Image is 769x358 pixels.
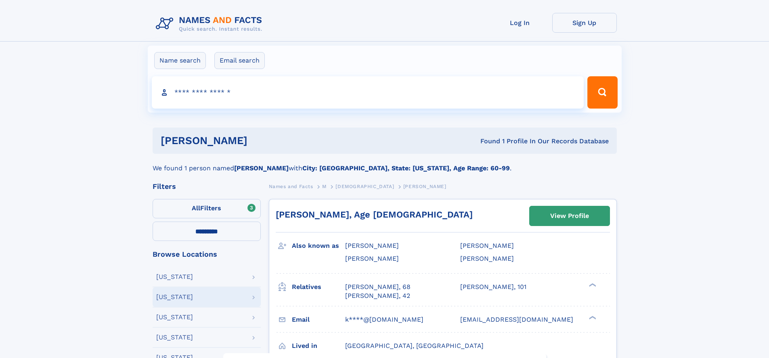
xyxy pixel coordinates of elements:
[276,209,473,220] a: [PERSON_NAME], Age [DEMOGRAPHIC_DATA]
[530,206,610,226] a: View Profile
[460,255,514,262] span: [PERSON_NAME]
[292,339,345,353] h3: Lived in
[460,242,514,249] span: [PERSON_NAME]
[153,251,261,258] div: Browse Locations
[156,314,193,320] div: [US_STATE]
[156,274,193,280] div: [US_STATE]
[587,315,597,320] div: ❯
[269,181,313,191] a: Names and Facts
[550,207,589,225] div: View Profile
[156,334,193,341] div: [US_STATE]
[552,13,617,33] a: Sign Up
[364,137,609,146] div: Found 1 Profile In Our Records Database
[154,52,206,69] label: Name search
[460,283,526,291] a: [PERSON_NAME], 101
[153,199,261,218] label: Filters
[488,13,552,33] a: Log In
[153,154,617,173] div: We found 1 person named with .
[153,13,269,35] img: Logo Names and Facts
[345,283,411,291] a: [PERSON_NAME], 68
[214,52,265,69] label: Email search
[322,181,327,191] a: M
[460,316,573,323] span: [EMAIL_ADDRESS][DOMAIN_NAME]
[156,294,193,300] div: [US_STATE]
[161,136,364,146] h1: [PERSON_NAME]
[322,184,327,189] span: M
[587,76,617,109] button: Search Button
[234,164,289,172] b: [PERSON_NAME]
[335,181,394,191] a: [DEMOGRAPHIC_DATA]
[335,184,394,189] span: [DEMOGRAPHIC_DATA]
[345,255,399,262] span: [PERSON_NAME]
[292,280,345,294] h3: Relatives
[153,183,261,190] div: Filters
[345,242,399,249] span: [PERSON_NAME]
[292,239,345,253] h3: Also known as
[345,342,484,350] span: [GEOGRAPHIC_DATA], [GEOGRAPHIC_DATA]
[152,76,584,109] input: search input
[345,291,410,300] a: [PERSON_NAME], 42
[192,204,200,212] span: All
[403,184,446,189] span: [PERSON_NAME]
[292,313,345,327] h3: Email
[587,282,597,287] div: ❯
[302,164,510,172] b: City: [GEOGRAPHIC_DATA], State: [US_STATE], Age Range: 60-99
